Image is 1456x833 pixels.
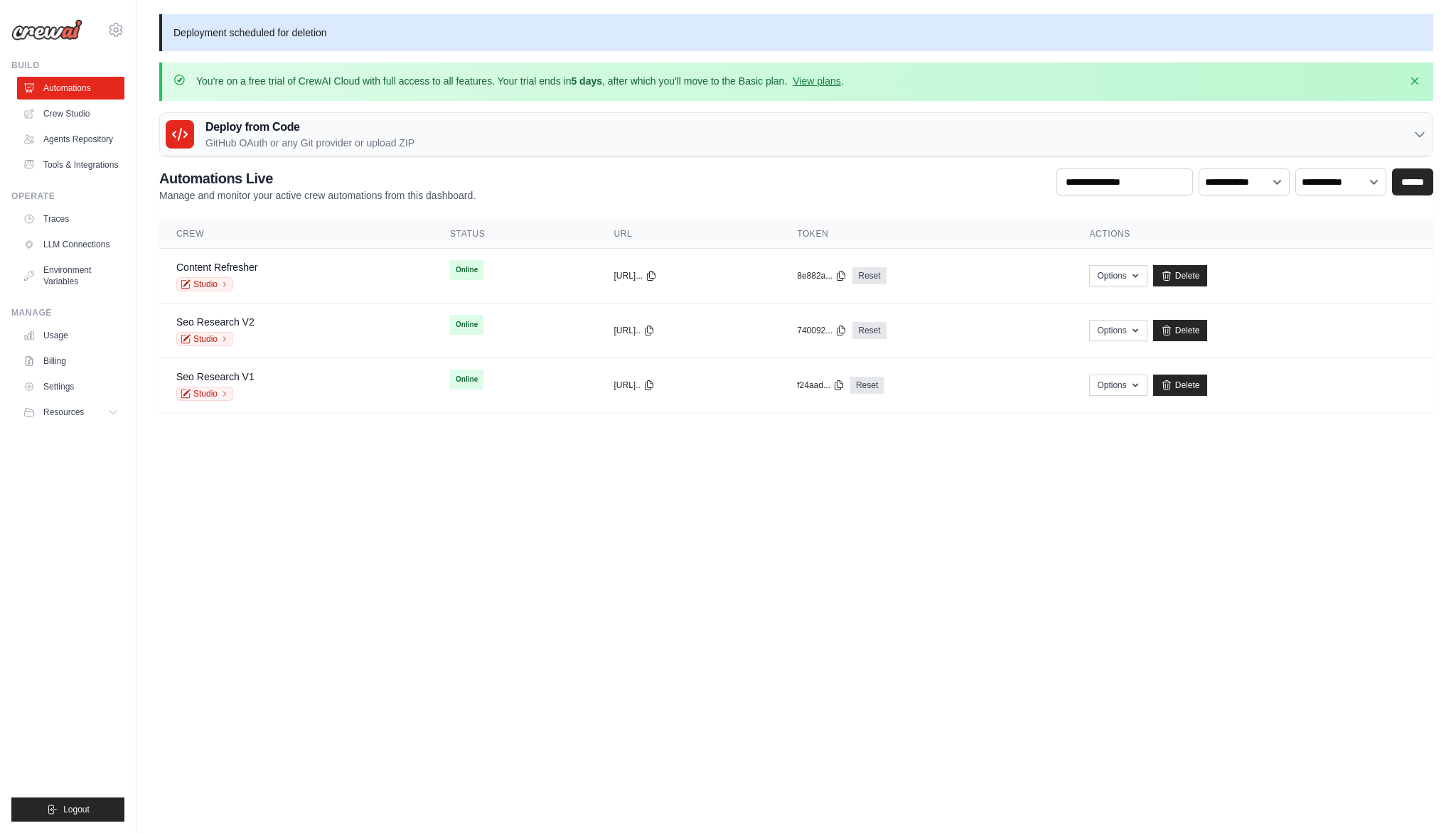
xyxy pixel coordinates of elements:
h2: Automations Live [159,168,476,188]
a: LLM Connections [17,233,124,256]
span: Online [450,315,483,335]
a: Delete [1153,320,1208,341]
a: View plans [793,75,840,87]
a: Delete [1153,265,1208,286]
div: Manage [11,307,124,318]
button: Options [1089,320,1147,341]
a: Studio [176,277,233,291]
p: GitHub OAuth or any Git provider or upload ZIP [205,136,414,150]
button: 8e882a... [797,270,847,281]
a: Seo Research V1 [176,371,255,382]
a: Agents Repository [17,128,124,151]
p: You're on a free trial of CrewAI Cloud with full access to all features. Your trial ends in , aft... [196,74,844,88]
th: Status [433,220,596,249]
a: Environment Variables [17,259,124,293]
div: Build [11,60,124,71]
a: Reset [850,377,884,394]
a: Studio [176,332,233,346]
th: URL [597,220,781,249]
button: Logout [11,797,124,822]
button: Resources [17,401,124,424]
a: Reset [852,322,886,339]
span: Online [450,370,483,389]
th: Token [780,220,1072,249]
span: Resources [43,407,84,418]
strong: 5 days [571,75,602,87]
a: Tools & Integrations [17,154,124,176]
th: Actions [1072,220,1433,249]
a: Content Refresher [176,262,257,273]
a: Usage [17,324,124,347]
p: Manage and monitor your active crew automations from this dashboard. [159,188,476,203]
th: Crew [159,220,433,249]
a: Studio [176,387,233,401]
a: Billing [17,350,124,372]
button: Options [1089,265,1147,286]
img: Logo [11,19,82,41]
a: Traces [17,208,124,230]
span: Logout [63,804,90,815]
p: Deployment scheduled for deletion [159,14,1433,51]
a: Crew Studio [17,102,124,125]
a: Reset [852,267,886,284]
button: 740092... [797,325,847,336]
a: Seo Research V2 [176,316,255,328]
a: Automations [17,77,124,100]
a: Settings [17,375,124,398]
div: Operate [11,190,124,202]
a: Delete [1153,375,1208,396]
h3: Deploy from Code [205,119,414,136]
button: Options [1089,375,1147,396]
button: f24aad... [797,380,845,391]
span: Online [450,260,483,280]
